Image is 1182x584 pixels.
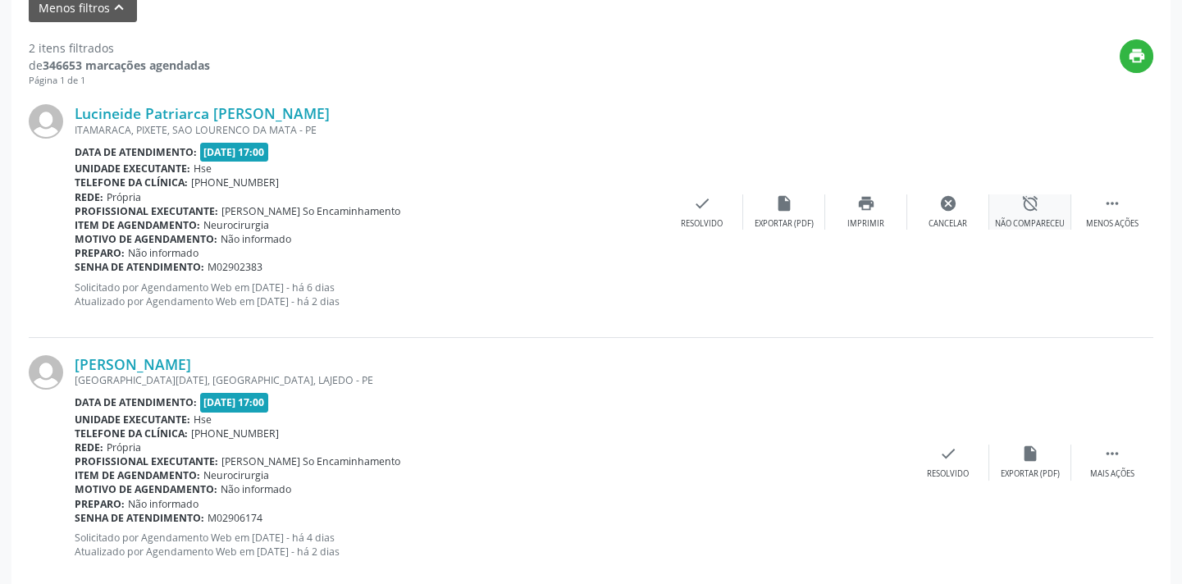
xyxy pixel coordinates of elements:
[107,440,141,454] span: Própria
[194,413,212,427] span: Hse
[75,413,190,427] b: Unidade executante:
[194,162,212,176] span: Hse
[203,468,269,482] span: Neurocirurgia
[75,218,200,232] b: Item de agendamento:
[847,218,884,230] div: Imprimir
[75,427,188,440] b: Telefone da clínica:
[75,145,197,159] b: Data de atendimento:
[75,373,907,387] div: [GEOGRAPHIC_DATA][DATE], [GEOGRAPHIC_DATA], LAJEDO - PE
[1086,218,1139,230] div: Menos ações
[75,454,218,468] b: Profissional executante:
[128,497,199,511] span: Não informado
[29,74,210,88] div: Página 1 de 1
[755,218,814,230] div: Exportar (PDF)
[939,445,957,463] i: check
[29,355,63,390] img: img
[1128,47,1146,65] i: print
[43,57,210,73] strong: 346653 marcações agendadas
[693,194,711,212] i: check
[200,393,269,412] span: [DATE] 17:00
[221,232,291,246] span: Não informado
[75,468,200,482] b: Item de agendamento:
[1120,39,1153,73] button: print
[927,468,969,480] div: Resolvido
[75,497,125,511] b: Preparo:
[857,194,875,212] i: print
[929,218,967,230] div: Cancelar
[75,395,197,409] b: Data de atendimento:
[1103,194,1121,212] i: 
[29,39,210,57] div: 2 itens filtrados
[75,204,218,218] b: Profissional executante:
[221,482,291,496] span: Não informado
[939,194,957,212] i: cancel
[128,246,199,260] span: Não informado
[221,454,400,468] span: [PERSON_NAME] So Encaminhamento
[75,104,330,122] a: Lucineide Patriarca [PERSON_NAME]
[1103,445,1121,463] i: 
[200,143,269,162] span: [DATE] 17:00
[75,232,217,246] b: Motivo de agendamento:
[208,511,262,525] span: M02906174
[75,246,125,260] b: Preparo:
[75,260,204,274] b: Senha de atendimento:
[107,190,141,204] span: Própria
[75,531,907,559] p: Solicitado por Agendamento Web em [DATE] - há 4 dias Atualizado por Agendamento Web em [DATE] - h...
[75,176,188,189] b: Telefone da clínica:
[75,511,204,525] b: Senha de atendimento:
[75,190,103,204] b: Rede:
[75,162,190,176] b: Unidade executante:
[75,281,661,308] p: Solicitado por Agendamento Web em [DATE] - há 6 dias Atualizado por Agendamento Web em [DATE] - h...
[75,440,103,454] b: Rede:
[775,194,793,212] i: insert_drive_file
[29,57,210,74] div: de
[995,218,1065,230] div: Não compareceu
[75,482,217,496] b: Motivo de agendamento:
[1021,445,1039,463] i: insert_drive_file
[681,218,723,230] div: Resolvido
[75,123,661,137] div: ITAMARACA, PIXETE, SAO LOURENCO DA MATA - PE
[191,427,279,440] span: [PHONE_NUMBER]
[1001,468,1060,480] div: Exportar (PDF)
[203,218,269,232] span: Neurocirurgia
[75,355,191,373] a: [PERSON_NAME]
[191,176,279,189] span: [PHONE_NUMBER]
[1090,468,1134,480] div: Mais ações
[29,104,63,139] img: img
[208,260,262,274] span: M02902383
[1021,194,1039,212] i: alarm_off
[221,204,400,218] span: [PERSON_NAME] So Encaminhamento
